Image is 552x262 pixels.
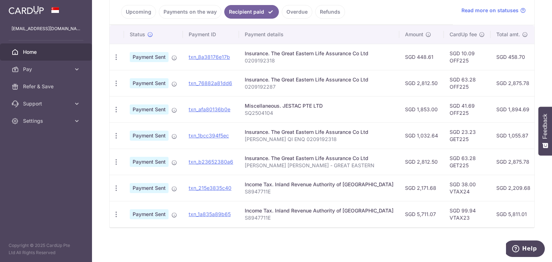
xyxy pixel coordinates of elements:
[444,149,491,175] td: SGD 63.28 GET225
[450,31,477,38] span: CardUp fee
[130,131,169,141] span: Payment Sent
[189,54,230,60] a: txn_8a38176e17b
[245,109,394,117] p: SQ2504104
[399,122,444,149] td: SGD 1,032.64
[399,149,444,175] td: SGD 2,812.50
[399,201,444,227] td: SGD 5,711.07
[399,175,444,201] td: SGD 2,171.68
[542,114,548,139] span: Feedback
[189,106,230,112] a: txn_afa80136b0e
[189,185,231,191] a: txn_215e3835c40
[130,31,145,38] span: Status
[245,50,394,57] div: Insurance. The Great Eastern Life Assurance Co Ltd
[491,96,536,122] td: SGD 1,894.69
[245,207,394,214] div: Income Tax. Inland Revenue Authority of [GEOGRAPHIC_DATA]
[189,211,231,217] a: txn_1a835a89b65
[461,7,519,14] span: Read more on statuses
[245,83,394,90] p: 0209192287
[444,201,491,227] td: SGD 99.94 VTAX23
[23,66,70,73] span: Pay
[245,188,394,195] p: S8947711E
[245,76,394,83] div: Insurance. The Great Eastern Life Assurance Co Ltd
[444,122,491,149] td: SGD 23.23 GET225
[491,70,536,96] td: SGD 2,875.78
[130,52,169,62] span: Payment Sent
[245,162,394,169] p: [PERSON_NAME] [PERSON_NAME] - GREAT EASTERN
[245,214,394,221] p: S8947711E
[461,7,526,14] a: Read more on statuses
[399,44,444,70] td: SGD 448.61
[444,70,491,96] td: SGD 63.28 OFF225
[245,128,394,136] div: Insurance. The Great Eastern Life Assurance Co Ltd
[159,5,221,19] a: Payments on the way
[130,78,169,88] span: Payment Sent
[224,5,279,19] a: Recipient paid
[496,31,520,38] span: Total amt.
[23,100,70,107] span: Support
[245,57,394,64] p: 0209192318
[245,136,394,143] p: [PERSON_NAME] QI ENQ 0209192318
[444,96,491,122] td: SGD 41.69 OFF225
[239,25,399,44] th: Payment details
[315,5,345,19] a: Refunds
[491,175,536,201] td: SGD 2,209.68
[183,25,239,44] th: Payment ID
[444,175,491,201] td: SGD 38.00 VTAX24
[399,96,444,122] td: SGD 1,853.00
[23,117,70,125] span: Settings
[130,104,169,114] span: Payment Sent
[189,80,232,86] a: txn_76882a81dd6
[405,31,423,38] span: Amount
[245,155,394,162] div: Insurance. The Great Eastern Life Assurance Co Ltd
[23,83,70,90] span: Refer & Save
[130,157,169,167] span: Payment Sent
[245,181,394,188] div: Income Tax. Inland Revenue Authority of [GEOGRAPHIC_DATA]
[245,102,394,109] div: Miscellaneous. JESTAC PTE LTD
[282,5,312,19] a: Overdue
[130,209,169,219] span: Payment Sent
[491,44,536,70] td: SGD 458.70
[506,240,545,258] iframe: Opens a widget where you can find more information
[491,122,536,149] td: SGD 1,055.87
[399,70,444,96] td: SGD 2,812.50
[189,132,229,139] a: txn_1bcc394f5ec
[11,25,80,32] p: [EMAIL_ADDRESS][DOMAIN_NAME]
[538,107,552,155] button: Feedback - Show survey
[491,149,536,175] td: SGD 2,875.78
[130,183,169,193] span: Payment Sent
[491,201,536,227] td: SGD 5,811.01
[121,5,156,19] a: Upcoming
[189,159,233,165] a: txn_b23652380a6
[9,6,44,14] img: CardUp
[444,44,491,70] td: SGD 10.09 OFF225
[23,48,70,56] span: Home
